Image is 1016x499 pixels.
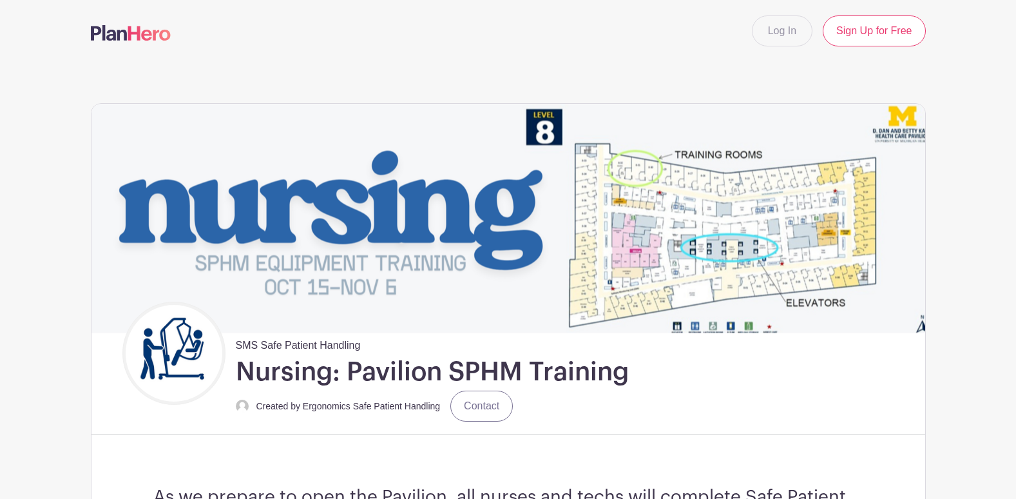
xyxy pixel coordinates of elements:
img: Untitled%20design.png [126,305,222,402]
a: Contact [450,391,513,422]
a: Log In [752,15,812,46]
span: SMS Safe Patient Handling [236,333,361,353]
img: logo-507f7623f17ff9eddc593b1ce0a138ce2505c220e1c5a4e2b4648c50719b7d32.svg [91,25,171,41]
h1: Nursing: Pavilion SPHM Training [236,356,629,388]
img: default-ce2991bfa6775e67f084385cd625a349d9dcbb7a52a09fb2fda1e96e2d18dcdb.png [236,400,249,413]
a: Sign Up for Free [823,15,925,46]
img: event_banner_9715.png [91,104,925,333]
small: Created by Ergonomics Safe Patient Handling [256,401,441,411]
